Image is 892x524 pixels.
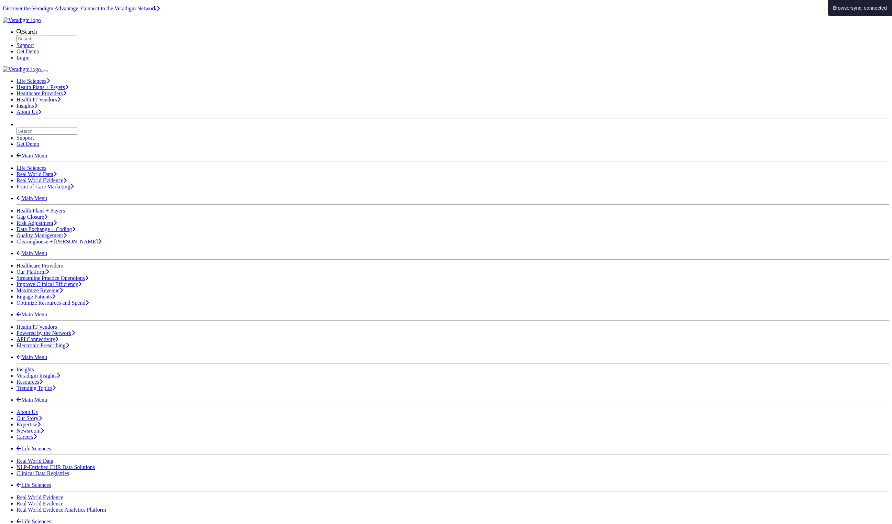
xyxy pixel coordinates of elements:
a: Quality Management [16,232,67,238]
a: Main Menu [16,354,47,360]
a: Improve Clinical Efficiency [16,281,81,287]
a: Real World Evidence Analytics Platform [16,507,106,513]
img: Veradigm logo [3,17,41,23]
a: Health IT Vendors [16,324,57,330]
a: Life Sciences [16,165,46,171]
a: Point of Care Marketing [16,184,74,189]
a: Discover the Veradigm Advantage: Connect to the Veradigm NetworkLearn More [3,6,160,11]
a: Trending Topics [16,385,56,391]
a: Veradigm logo [3,66,42,72]
a: Main Menu [16,153,47,159]
a: Newsroom [16,428,44,434]
img: Veradigm logo [3,66,41,73]
a: Risk Adjustment [16,220,57,226]
a: Support [16,135,34,141]
a: Main Menu [16,397,47,403]
input: Search [16,128,77,135]
a: Our Story [16,415,42,421]
a: Insights [16,367,34,372]
a: Gap Closure [16,214,47,220]
a: Life Sciences [16,446,51,451]
a: Data Exchange + Coding [16,226,75,232]
a: Engage Patients [16,294,55,299]
a: Insights [16,103,37,109]
a: Get Demo [16,48,39,54]
input: Search [16,35,77,42]
button: Toggle Navigation Menu [42,70,48,72]
a: API Connectivity [16,336,58,342]
a: Veradigm Insights [16,373,60,379]
a: Health Plans + Payers [16,84,68,90]
a: Streamline Practice Operations [16,275,88,281]
a: Powered by the Network [16,330,75,336]
a: Login [16,55,30,61]
span: Learn More [156,6,160,11]
a: Clinical Data Registries [16,470,69,476]
a: Main Menu [16,195,47,201]
a: Expertise [16,422,41,427]
a: Real World Evidence [16,501,63,506]
a: Real World Data [16,171,57,177]
a: Health Plans + Payers [16,208,65,214]
a: Our Platform [16,269,49,275]
a: Real World Evidence [16,494,63,500]
section: Covid alert [3,6,889,12]
a: Main Menu [16,250,47,256]
a: Healthcare Providers [16,90,66,96]
a: About Us [16,409,38,415]
a: Healthcare Providers [16,263,63,269]
a: Real World Data [16,458,53,464]
a: Clearinghouse + [PERSON_NAME] [16,239,101,244]
a: Maximize Revenue [16,287,63,293]
a: Search [16,29,37,35]
a: Optimize Resources and Spend [16,300,89,306]
a: Support [16,42,34,48]
a: Resources [16,379,43,385]
a: Life Sciences [16,78,50,84]
a: Main Menu [16,312,47,317]
a: Careers [16,434,37,440]
a: Real World Evidence [16,177,67,183]
a: Life Sciences [16,482,51,488]
a: About Us [16,109,41,115]
a: NLP-Enriched EHR Data Solutions [16,464,95,470]
a: Health IT Vendors [16,97,60,102]
a: Electronic Prescribing [16,342,69,348]
a: Get Demo [16,141,39,147]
